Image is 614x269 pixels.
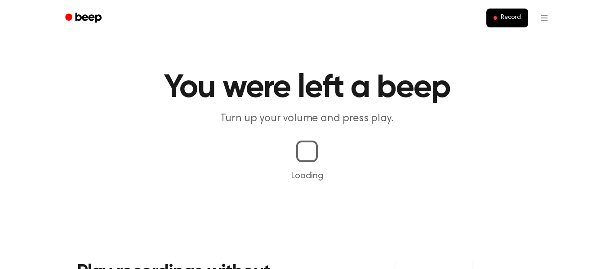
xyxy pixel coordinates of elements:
button: Record [486,9,528,27]
p: Loading [11,169,603,183]
a: Beep [59,9,110,27]
span: Record [501,14,521,22]
h1: You were left a beep [77,72,537,104]
button: Open menu [534,7,555,29]
p: Turn up your volume and press play. [134,111,480,126]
